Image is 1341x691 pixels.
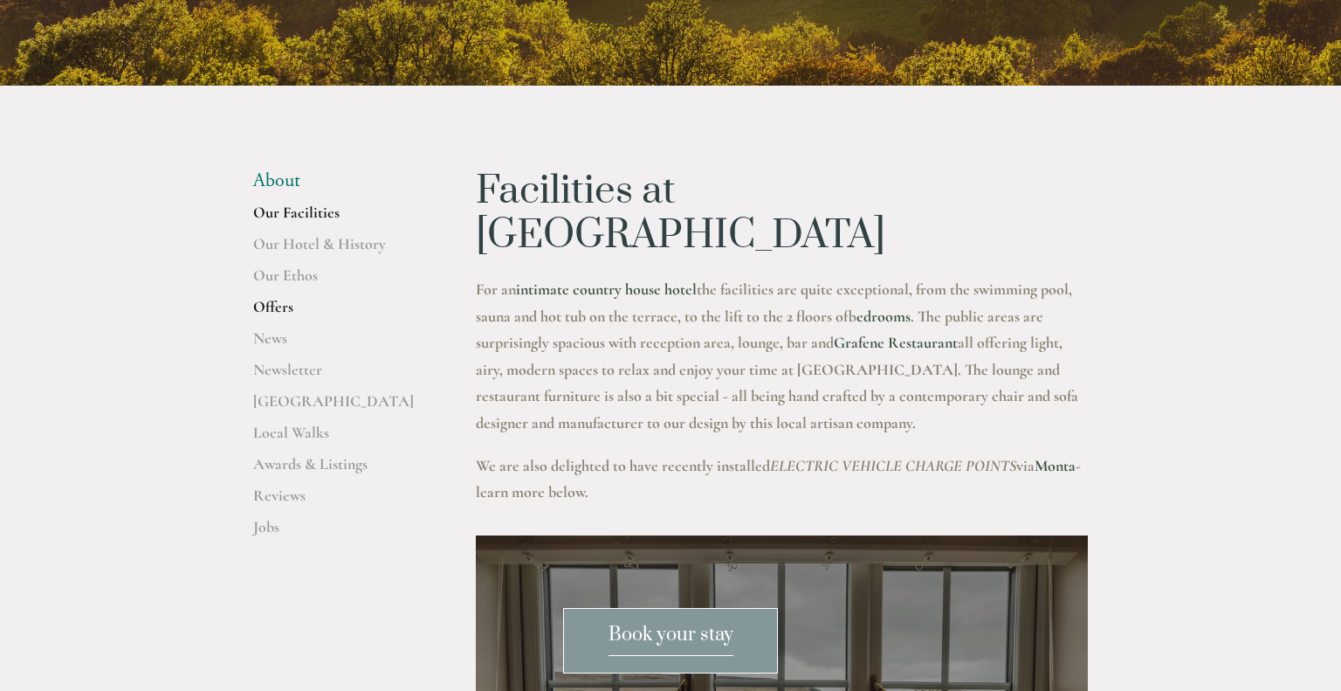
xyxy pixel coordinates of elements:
[253,169,420,192] li: About
[253,517,420,549] a: Jobs
[476,276,1088,437] p: For an the facilities are quite exceptional, from the swimming pool, sauna and hot tub on the ter...
[770,456,1016,475] em: ELECTRIC VEHICLE CHARGE POINTS
[1035,456,1076,475] a: Monta
[253,328,420,360] a: News
[609,623,733,656] span: Book your stay
[253,486,420,517] a: Reviews
[253,360,420,391] a: Newsletter
[856,307,911,326] a: bedrooms
[253,297,420,328] a: Offers
[253,203,420,234] a: Our Facilities
[253,454,420,486] a: Awards & Listings
[476,453,1088,506] p: We are also delighted to have recently installed via - learn more below.
[563,608,778,674] a: Book your stay
[253,234,420,266] a: Our Hotel & History
[253,391,420,423] a: [GEOGRAPHIC_DATA]
[253,423,420,454] a: Local Walks
[516,280,697,299] a: intimate country house hotel
[476,169,1088,258] h1: Facilities at [GEOGRAPHIC_DATA]
[253,266,420,297] a: Our Ethos
[834,333,958,352] a: Grafene Restaurant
